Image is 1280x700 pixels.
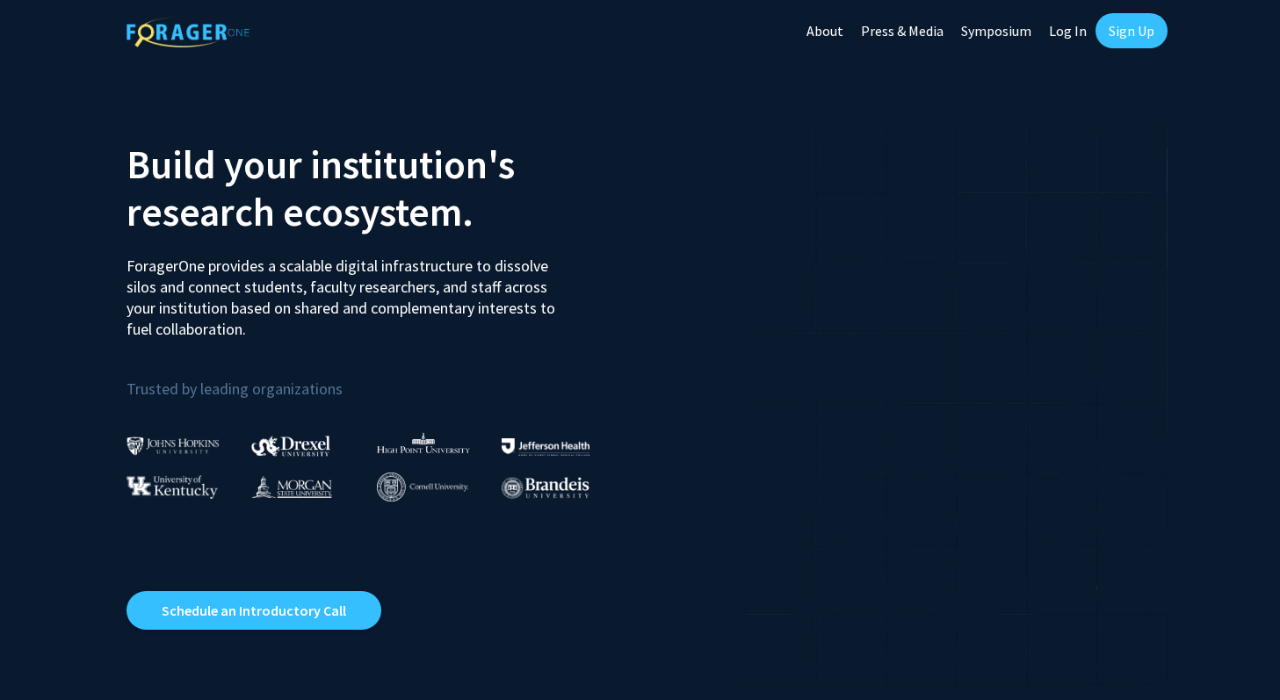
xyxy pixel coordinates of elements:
[251,436,330,456] img: Drexel University
[502,438,589,455] img: Thomas Jefferson University
[251,475,332,498] img: Morgan State University
[127,591,381,630] a: Opens in a new tab
[127,242,568,340] p: ForagerOne provides a scalable digital infrastructure to dissolve silos and connect students, fac...
[127,17,249,47] img: ForagerOne Logo
[1096,13,1168,48] a: Sign Up
[377,432,470,453] img: High Point University
[127,475,218,499] img: University of Kentucky
[127,141,627,235] h2: Build your institution's research ecosystem.
[502,477,589,499] img: Brandeis University
[377,473,468,502] img: Cornell University
[127,354,627,402] p: Trusted by leading organizations
[127,437,220,455] img: Johns Hopkins University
